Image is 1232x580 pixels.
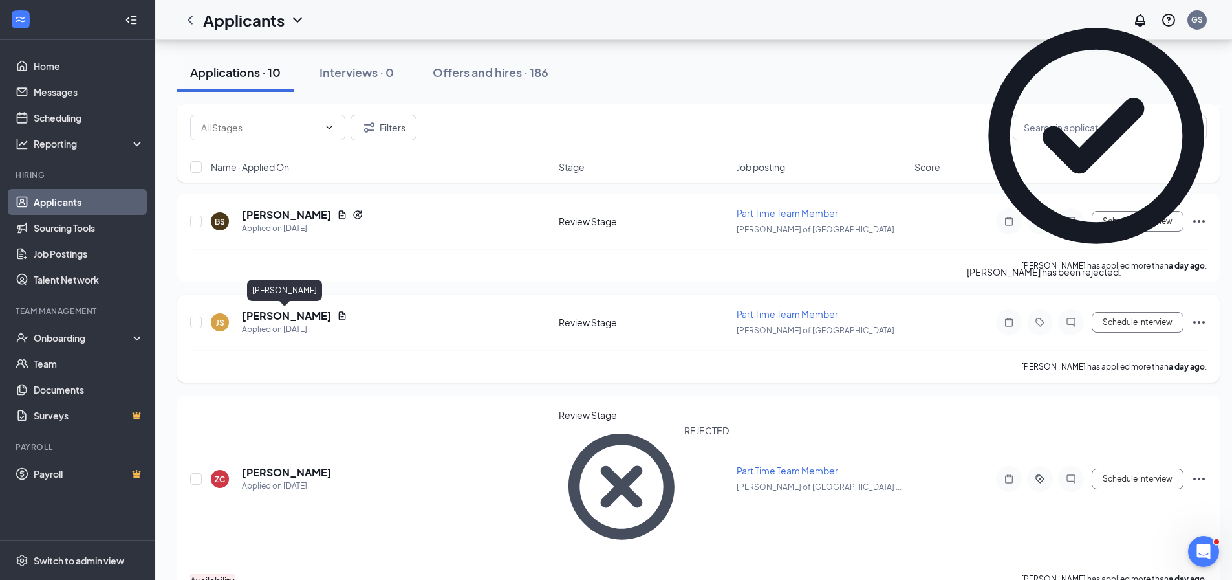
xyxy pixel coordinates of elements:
[242,222,363,235] div: Applied on [DATE]
[967,265,1121,279] div: [PERSON_NAME] has been rejected.
[247,280,322,301] div: [PERSON_NAME]
[215,216,225,227] div: BS
[352,210,363,220] svg: Reapply
[16,137,28,150] svg: Analysis
[1188,536,1219,567] iframe: Intercom live chat
[34,403,144,429] a: SurveysCrown
[16,331,28,344] svg: UserCheck
[34,351,144,377] a: Team
[34,137,145,150] div: Reporting
[737,161,785,173] span: Job posting
[34,79,144,105] a: Messages
[433,64,548,80] div: Offers and hires · 186
[242,465,332,480] h5: [PERSON_NAME]
[34,377,144,403] a: Documents
[34,53,144,79] a: Home
[16,306,142,317] div: Team Management
[324,122,334,133] svg: ChevronDown
[34,331,133,344] div: Onboarding
[1032,474,1048,484] svg: ActiveTag
[34,105,144,131] a: Scheduling
[737,225,902,234] span: [PERSON_NAME] of [GEOGRAPHIC_DATA] ...
[684,424,729,550] div: REJECTED
[34,189,144,215] a: Applicants
[1001,474,1017,484] svg: Note
[190,64,281,80] div: Applications · 10
[559,161,585,173] span: Stage
[737,465,838,476] span: Part Time Team Member
[290,12,305,28] svg: ChevronDown
[34,241,144,267] a: Job Postings
[242,480,332,493] div: Applied on [DATE]
[737,326,902,335] span: [PERSON_NAME] of [GEOGRAPHIC_DATA] ...
[1092,312,1183,333] button: Schedule Interview
[14,13,27,26] svg: WorkstreamLogo
[216,317,224,328] div: JS
[1001,317,1017,328] svg: Note
[182,12,198,28] svg: ChevronLeft
[1169,362,1205,372] b: a day ago
[319,64,394,80] div: Interviews · 0
[337,210,347,220] svg: Document
[16,170,142,181] div: Hiring
[559,316,729,329] div: Review Stage
[337,311,347,321] svg: Document
[914,161,940,173] span: Score
[559,215,729,228] div: Review Stage
[201,120,319,135] input: All Stages
[242,309,332,323] h5: [PERSON_NAME]
[203,9,285,31] h1: Applicants
[242,323,347,336] div: Applied on [DATE]
[559,408,729,421] div: Review Stage
[559,424,684,550] svg: CrossCircle
[1191,471,1207,487] svg: Ellipses
[242,208,332,222] h5: [PERSON_NAME]
[34,267,144,293] a: Talent Network
[351,115,416,140] button: Filter Filters
[125,14,138,27] svg: Collapse
[1063,474,1079,484] svg: ChatInactive
[1021,361,1207,372] p: [PERSON_NAME] has applied more than .
[1032,317,1048,328] svg: Tag
[211,161,289,173] span: Name · Applied On
[1092,469,1183,489] button: Schedule Interview
[967,6,1226,265] svg: CheckmarkCircle
[215,474,225,485] div: ZC
[1191,315,1207,330] svg: Ellipses
[34,554,124,567] div: Switch to admin view
[737,207,838,219] span: Part Time Team Member
[34,215,144,241] a: Sourcing Tools
[34,461,144,487] a: PayrollCrown
[1063,317,1079,328] svg: ChatInactive
[362,120,377,135] svg: Filter
[737,482,902,492] span: [PERSON_NAME] of [GEOGRAPHIC_DATA] ...
[737,308,838,320] span: Part Time Team Member
[16,441,142,452] div: Payroll
[16,554,28,567] svg: Settings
